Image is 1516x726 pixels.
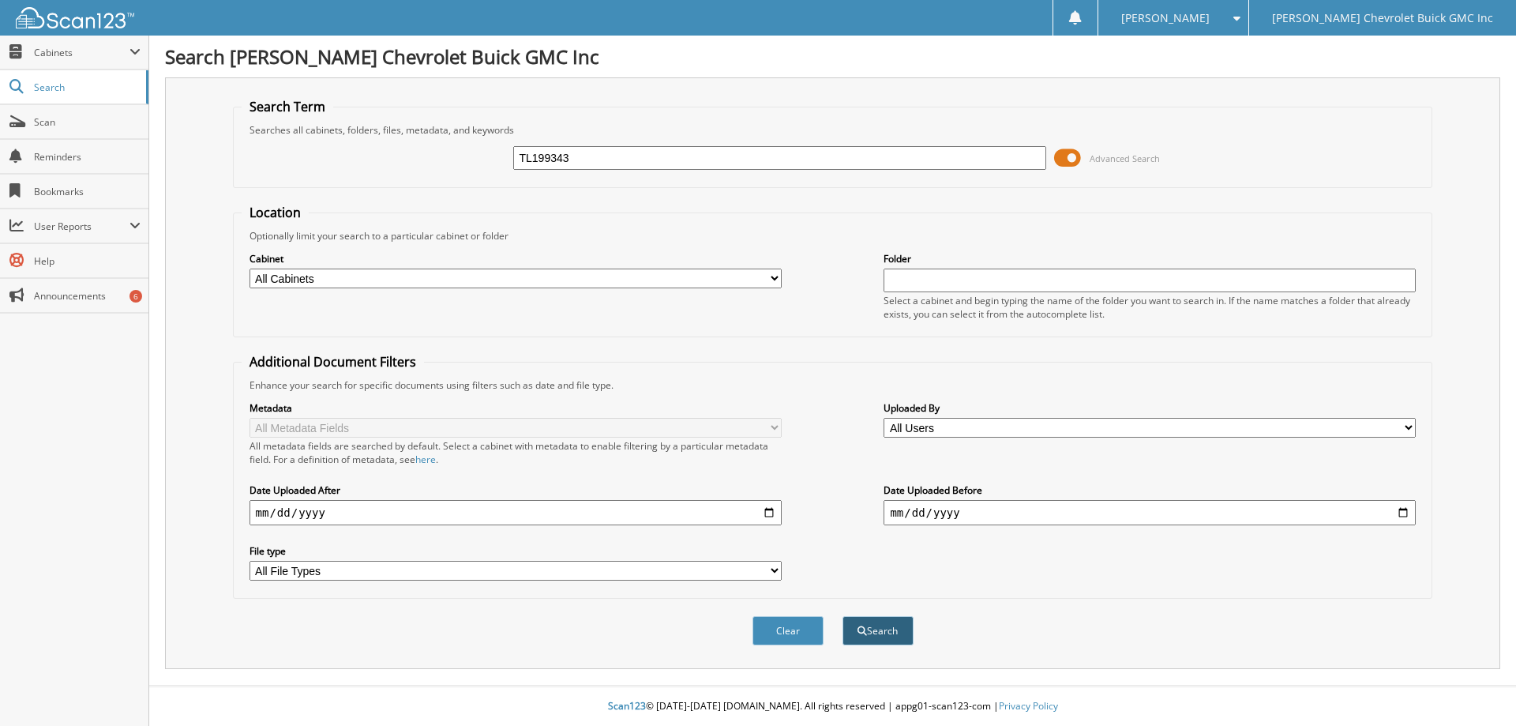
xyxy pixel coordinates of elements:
[250,483,782,497] label: Date Uploaded After
[608,699,646,713] span: Scan123
[242,229,1424,243] div: Optionally limit your search to a particular cabinet or folder
[884,401,1416,415] label: Uploaded By
[34,220,129,233] span: User Reports
[999,699,1058,713] a: Privacy Policy
[884,294,1416,321] div: Select a cabinet and begin typing the name of the folder you want to search in. If the name match...
[415,453,436,466] a: here
[242,98,333,115] legend: Search Term
[752,616,824,645] button: Clear
[242,353,424,371] legend: Additional Document Filters
[1090,152,1160,164] span: Advanced Search
[34,150,141,164] span: Reminders
[884,252,1416,265] label: Folder
[34,81,138,94] span: Search
[149,687,1516,726] div: © [DATE]-[DATE] [DOMAIN_NAME]. All rights reserved | appg01-scan123-com |
[250,544,782,558] label: File type
[884,483,1416,497] label: Date Uploaded Before
[250,500,782,525] input: start
[242,378,1424,392] div: Enhance your search for specific documents using filters such as date and file type.
[34,115,141,129] span: Scan
[250,252,782,265] label: Cabinet
[34,254,141,268] span: Help
[250,439,782,466] div: All metadata fields are searched by default. Select a cabinet with metadata to enable filtering b...
[165,43,1500,70] h1: Search [PERSON_NAME] Chevrolet Buick GMC Inc
[1272,13,1493,23] span: [PERSON_NAME] Chevrolet Buick GMC Inc
[242,123,1424,137] div: Searches all cabinets, folders, files, metadata, and keywords
[242,204,309,221] legend: Location
[842,616,914,645] button: Search
[34,46,129,59] span: Cabinets
[129,290,142,303] div: 6
[1121,13,1210,23] span: [PERSON_NAME]
[34,289,141,303] span: Announcements
[16,7,134,28] img: scan123-logo-white.svg
[884,500,1416,525] input: end
[34,185,141,198] span: Bookmarks
[250,401,782,415] label: Metadata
